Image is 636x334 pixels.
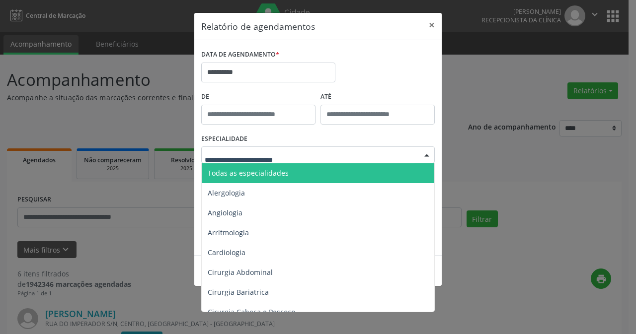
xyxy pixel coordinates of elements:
[320,89,435,105] label: ATÉ
[208,188,245,198] span: Alergologia
[208,287,269,297] span: Cirurgia Bariatrica
[208,168,289,178] span: Todas as especialidades
[201,132,247,147] label: ESPECIALIDADE
[208,307,295,317] span: Cirurgia Cabeça e Pescoço
[201,47,279,63] label: DATA DE AGENDAMENTO
[422,13,442,37] button: Close
[208,267,273,277] span: Cirurgia Abdominal
[201,20,315,33] h5: Relatório de agendamentos
[208,208,242,217] span: Angiologia
[208,228,249,237] span: Arritmologia
[201,89,316,105] label: De
[208,248,245,257] span: Cardiologia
